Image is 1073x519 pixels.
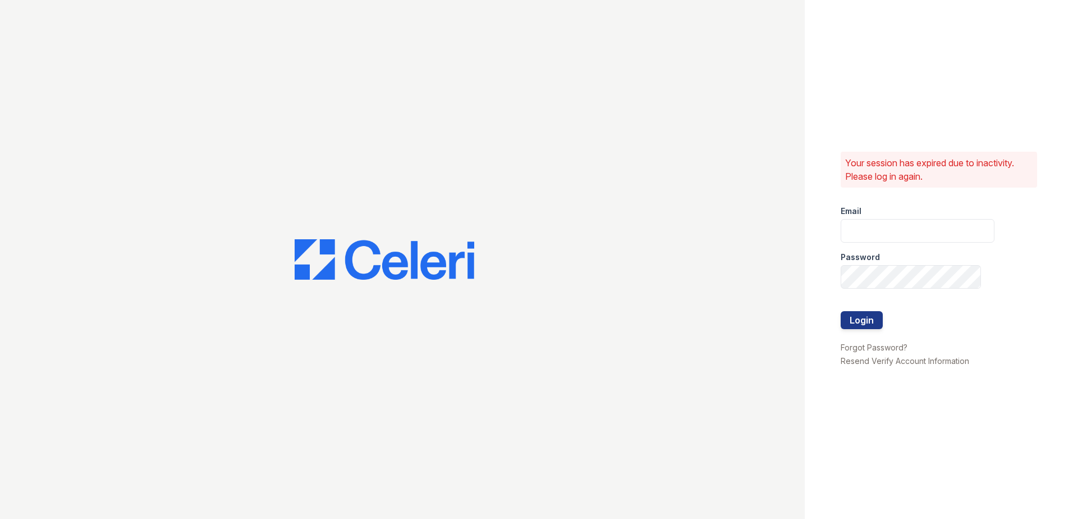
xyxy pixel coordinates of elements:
[841,206,861,217] label: Email
[845,156,1033,183] p: Your session has expired due to inactivity. Please log in again.
[841,343,907,352] a: Forgot Password?
[841,356,969,366] a: Resend Verify Account Information
[841,252,880,263] label: Password
[295,239,474,280] img: CE_Logo_Blue-a8612792a0a2168367f1c8372b55b34899dd931a85d93a1a3d3e32e68fde9ad4.png
[841,311,883,329] button: Login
